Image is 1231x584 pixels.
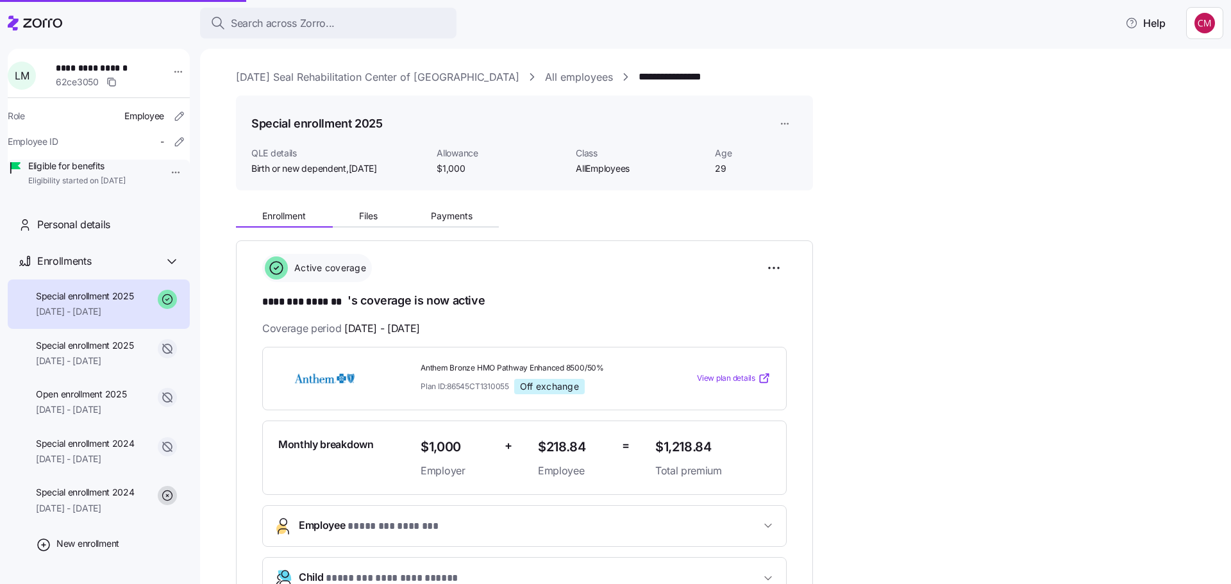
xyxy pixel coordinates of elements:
[262,321,420,337] span: Coverage period
[520,381,579,392] span: Off exchange
[655,463,771,479] span: Total premium
[576,162,705,175] span: AllEmployees
[349,162,377,175] span: [DATE]
[231,15,335,31] span: Search across Zorro...
[437,162,565,175] span: $1,000
[36,339,134,352] span: Special enrollment 2025
[251,147,426,160] span: QLE details
[262,292,787,310] h1: 's coverage is now active
[437,147,565,160] span: Allowance
[1194,13,1215,33] img: c76f7742dad050c3772ef460a101715e
[36,305,134,318] span: [DATE] - [DATE]
[36,290,134,303] span: Special enrollment 2025
[36,453,135,465] span: [DATE] - [DATE]
[421,437,494,458] span: $1,000
[36,437,135,450] span: Special enrollment 2024
[715,147,798,160] span: Age
[36,486,135,499] span: Special enrollment 2024
[124,110,164,122] span: Employee
[15,71,29,81] span: L M
[431,212,473,221] span: Payments
[1125,15,1166,31] span: Help
[697,372,771,385] a: View plan details
[236,69,519,85] a: [DATE] Seal Rehabilitation Center of [GEOGRAPHIC_DATA]
[545,69,613,85] a: All employees
[160,135,164,148] span: -
[622,437,630,455] span: =
[37,253,91,269] span: Enrollments
[1115,10,1176,36] button: Help
[715,162,798,175] span: 29
[290,262,366,274] span: Active coverage
[56,537,119,550] span: New enrollment
[36,355,134,367] span: [DATE] - [DATE]
[359,212,378,221] span: Files
[538,463,612,479] span: Employee
[421,363,645,374] span: Anthem Bronze HMO Pathway Enhanced 8500/50%
[8,110,25,122] span: Role
[36,388,126,401] span: Open enrollment 2025
[36,403,126,416] span: [DATE] - [DATE]
[251,115,383,131] h1: Special enrollment 2025
[697,372,755,385] span: View plan details
[421,463,494,479] span: Employer
[278,437,374,453] span: Monthly breakdown
[28,160,126,172] span: Eligible for benefits
[299,517,439,535] span: Employee
[278,363,371,393] img: Anthem
[8,135,58,148] span: Employee ID
[262,212,306,221] span: Enrollment
[655,437,771,458] span: $1,218.84
[56,76,99,88] span: 62ce3050
[200,8,456,38] button: Search across Zorro...
[505,437,512,455] span: +
[251,162,377,175] span: Birth or new dependent ,
[37,217,110,233] span: Personal details
[538,437,612,458] span: $218.84
[36,502,135,515] span: [DATE] - [DATE]
[28,176,126,187] span: Eligibility started on [DATE]
[576,147,705,160] span: Class
[421,381,509,392] span: Plan ID: 86545CT1310055
[344,321,420,337] span: [DATE] - [DATE]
